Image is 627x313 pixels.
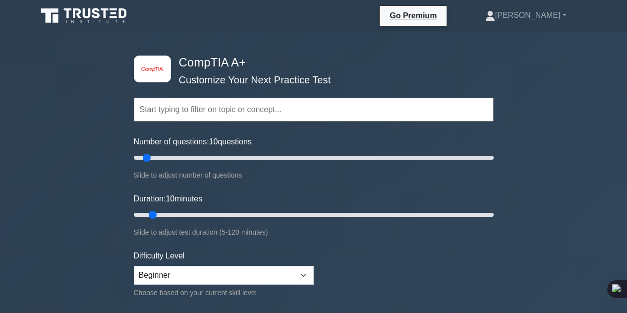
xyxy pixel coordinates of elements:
[461,5,590,25] a: [PERSON_NAME]
[134,136,252,148] label: Number of questions: questions
[134,226,494,238] div: Slide to adjust test duration (5-120 minutes)
[134,169,494,181] div: Slide to adjust number of questions
[134,250,185,262] label: Difficulty Level
[134,287,314,299] div: Choose based on your current skill level
[166,194,174,203] span: 10
[384,9,443,22] a: Go Premium
[175,56,445,70] h4: CompTIA A+
[134,98,494,122] input: Start typing to filter on topic or concept...
[134,193,203,205] label: Duration: minutes
[209,137,218,146] span: 10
